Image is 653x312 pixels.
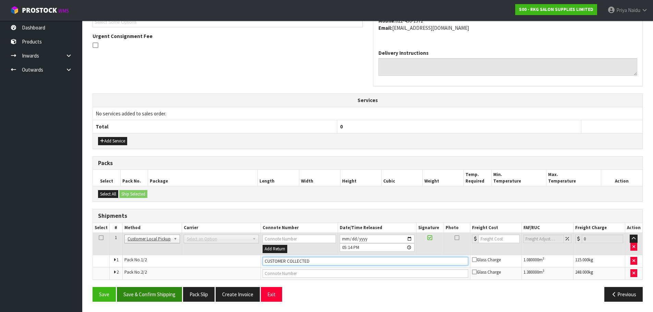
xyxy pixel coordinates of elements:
[378,49,428,57] label: Delivery Instructions
[378,25,392,31] strong: email
[416,223,444,233] th: Signature
[519,7,593,12] strong: S00 - RKG SALON SUPPLIES LIMITED
[521,267,573,279] td: m
[117,269,119,275] span: 2
[543,269,544,273] sup: 3
[115,235,117,240] span: 1
[216,287,260,302] button: Create Invoice
[93,107,642,120] td: No services added to sales order.
[119,190,147,198] button: Ship Selected
[122,267,261,279] td: Pack No.
[491,170,546,186] th: Min. Temperature
[575,257,589,263] span: 115.000
[148,170,258,186] th: Package
[573,223,625,233] th: Freight Charge
[523,235,564,243] input: Freight Adjustment
[628,7,640,13] span: Naidu
[98,190,118,198] button: Select All
[299,170,340,186] th: Width
[258,170,299,186] th: Length
[515,4,597,15] a: S00 - RKG SALON SUPPLIES LIMITED
[98,213,637,219] h3: Shipments
[93,33,153,40] label: Urgent Consignment Fee
[187,235,250,243] span: Select an Option
[263,245,287,253] button: Add Return
[98,160,637,166] h3: Packs
[604,287,643,302] button: Previous
[98,137,127,145] button: Add Service
[93,287,116,302] button: Save
[582,235,623,243] input: Freight Charge
[470,223,521,233] th: Freight Cost
[263,269,468,278] input: Connote Number
[128,235,171,243] span: Customer Local Pickup
[117,257,119,263] span: 1
[183,287,215,302] button: Pack Slip
[141,257,147,263] span: 1/2
[464,170,491,186] th: Temp. Required
[10,6,19,14] img: cube-alt.png
[182,223,261,233] th: Carrier
[472,269,501,275] span: Glass Charge
[338,223,416,233] th: Date/Time Released
[263,235,336,243] input: Connote Number
[521,223,573,233] th: FAF/RUC
[573,255,625,267] td: kg
[93,94,642,107] th: Services
[444,223,470,233] th: Photo
[58,8,69,14] small: WMS
[93,223,110,233] th: Select
[423,170,464,186] th: Weight
[479,235,520,243] input: Freight Cost
[93,120,337,133] th: Total
[523,269,539,275] span: 1.380000
[263,257,468,265] input: Connote Number
[575,269,589,275] span: 248.000
[472,257,501,263] span: Glass Charge
[340,123,343,130] span: 0
[573,267,625,279] td: kg
[546,170,601,186] th: Max. Temperature
[378,17,396,24] strong: mobile
[382,170,423,186] th: Cubic
[261,223,338,233] th: Connote Number
[120,170,148,186] th: Pack No.
[601,170,642,186] th: Action
[117,287,182,302] button: Save & Confirm Shipping
[521,255,573,267] td: m
[340,170,381,186] th: Height
[523,257,539,263] span: 1.080000
[261,287,282,302] button: Exit
[93,170,120,186] th: Select
[122,223,182,233] th: Method
[625,223,642,233] th: Action
[141,269,147,275] span: 2/2
[543,256,544,261] sup: 3
[22,6,57,15] span: ProStock
[616,7,627,13] span: Priya
[122,255,261,267] td: Pack No.
[110,223,123,233] th: #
